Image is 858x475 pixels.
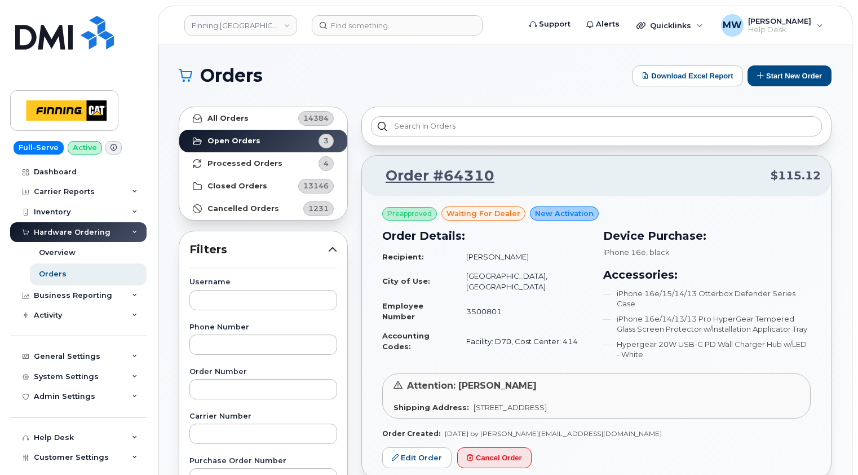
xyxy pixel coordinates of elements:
[189,279,337,286] label: Username
[382,276,430,285] strong: City of Use:
[200,67,263,84] span: Orders
[324,158,329,169] span: 4
[603,314,811,335] li: iPhone 16e/14/13/13 Pro HyperGear Tempered Glass Screen Protector w/Installation Applicator Tray
[179,152,347,175] a: Processed Orders4
[207,114,249,123] strong: All Orders
[407,380,537,391] span: Attention: [PERSON_NAME]
[372,166,494,186] a: Order #64310
[207,182,267,191] strong: Closed Orders
[393,403,469,412] strong: Shipping Address:
[207,137,260,146] strong: Open Orders
[371,116,822,137] input: Search in orders
[179,130,347,152] a: Open Orders3
[179,197,347,220] a: Cancelled Orders1231
[179,107,347,130] a: All Orders14384
[748,65,832,86] button: Start New Order
[445,429,662,438] span: [DATE] by [PERSON_NAME][EMAIL_ADDRESS][DOMAIN_NAME]
[446,208,520,219] span: waiting for dealer
[603,227,811,244] h3: Device Purchase:
[633,65,743,86] button: Download Excel Report
[179,175,347,197] a: Closed Orders13146
[603,266,811,283] h3: Accessories:
[324,135,329,146] span: 3
[382,227,590,244] h3: Order Details:
[189,368,337,376] label: Order Number
[771,168,821,184] span: $115.12
[308,203,329,214] span: 1231
[387,209,432,219] span: Preapproved
[603,248,646,257] span: iPhone 16e
[456,266,590,296] td: [GEOGRAPHIC_DATA], [GEOGRAPHIC_DATA]
[303,113,329,124] span: 14384
[456,247,590,267] td: [PERSON_NAME]
[382,429,440,438] strong: Order Created:
[303,181,329,191] span: 13146
[189,241,328,258] span: Filters
[382,447,452,468] a: Edit Order
[646,248,670,257] span: , black
[535,208,594,219] span: New Activation
[456,296,590,326] td: 3500801
[207,159,282,168] strong: Processed Orders
[474,403,547,412] span: [STREET_ADDRESS]
[456,326,590,356] td: Facility: D70, Cost Center: 414
[382,331,430,351] strong: Accounting Codes:
[603,288,811,309] li: iPhone 16e/15/14/13 Otterbox Defender Series Case
[382,301,423,321] strong: Employee Number
[189,413,337,420] label: Carrier Number
[189,458,337,465] label: Purchase Order Number
[207,204,279,213] strong: Cancelled Orders
[189,324,337,331] label: Phone Number
[603,339,811,360] li: Hypergear 20W USB-C PD Wall Charger Hub w/LED - White
[382,252,424,261] strong: Recipient:
[457,447,532,468] button: Cancel Order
